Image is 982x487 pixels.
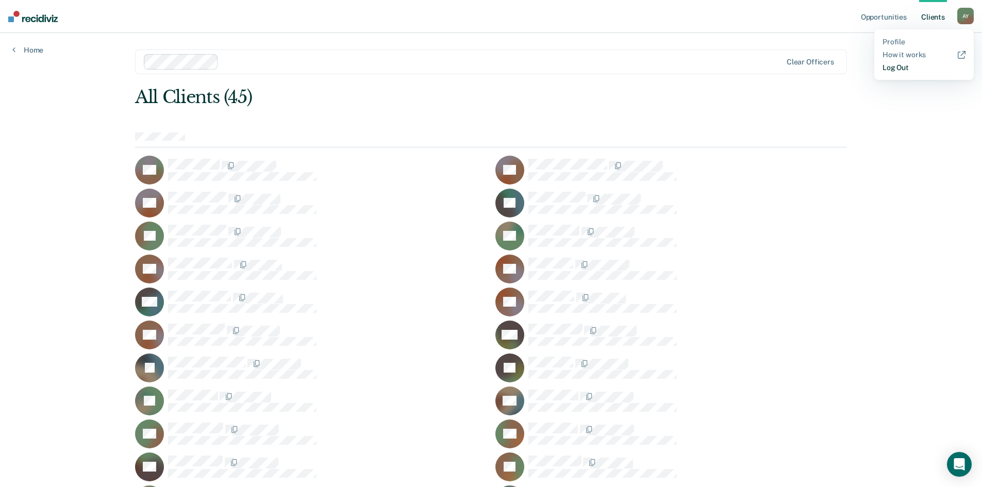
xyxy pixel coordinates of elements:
div: Clear officers [787,58,834,66]
div: Open Intercom Messenger [947,452,972,477]
img: Recidiviz [8,11,58,22]
div: A Y [957,8,974,24]
div: All Clients (45) [135,87,705,108]
a: How it works [883,51,966,59]
a: Log Out [883,63,966,72]
a: Profile [883,38,966,46]
button: AY [957,8,974,24]
a: Home [12,45,43,55]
